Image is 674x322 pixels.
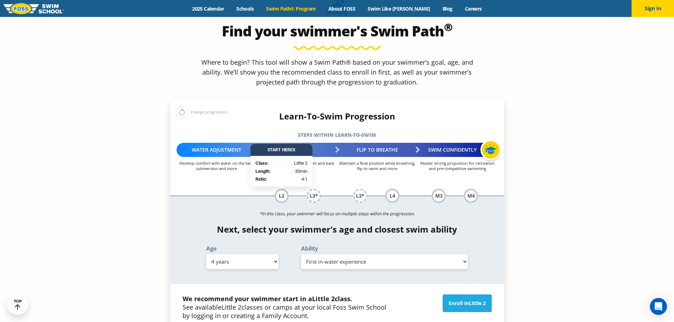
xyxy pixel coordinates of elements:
h4: Learn-To-Swim Progression [170,111,504,121]
p: See available classes or camps at your local Foss Swim School by logging in or creating a Family ... [183,294,386,320]
h2: Find your swimmer's Swim Path [170,23,504,40]
span: Little 2 [312,294,335,303]
span: Little 2 [221,303,241,311]
div: M3 [432,189,446,203]
div: TOP [14,299,22,310]
label: Ability [301,246,468,251]
a: Schools [230,5,260,12]
p: Maintain a float position while breathing, flip to swim and more [337,160,417,171]
p: Develop comfort with water on the face, submersion and more [177,160,257,171]
div: Start Here [250,144,312,156]
strong: Class: [255,160,269,166]
div: L4 [385,189,399,203]
strong: We recommend your swimmer start in a class. [183,294,352,303]
span: 4:1 [301,176,307,183]
a: Careers [459,5,488,12]
a: About FOSS [322,5,362,12]
a: Blog [436,5,459,12]
p: *In this class, your swimmer will focus on multiple steps within the progression. [170,209,504,219]
div: Change progression [176,106,227,118]
a: Enroll inLittle 2 [443,294,492,312]
a: 2025 Calendar [186,5,230,12]
sup: ® [444,20,453,34]
div: Float Up [257,143,337,157]
div: L2 [275,189,289,203]
div: Swim Confidently [417,143,498,157]
h5: Steps within Learn-to-Swim [170,130,504,140]
a: Swim Like [PERSON_NAME] [362,5,437,12]
div: Flip to Breathe [337,143,417,157]
strong: Length: [255,169,271,174]
strong: Ratio: [255,176,267,182]
img: FOSS Swim School Logo [4,3,64,14]
p: Master strong propulsion for recreation and pre-competitive swimming [417,160,498,171]
div: Water Adjustment [177,143,257,157]
p: Where to begin? This tool will show a Swim Path® based on your swimmer’s goal, age, and ability. ... [198,57,476,87]
span: Little 2 [294,160,307,167]
h4: Next, select your swimmer's age and closest swim ability [170,224,504,234]
span: Little 2 [469,300,486,306]
label: Age [206,246,278,251]
div: M4 [464,189,478,203]
span: 30min [295,168,307,175]
a: Swim Path® Program [260,5,322,12]
span: X [293,147,295,152]
div: Open Intercom Messenger [650,298,667,315]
